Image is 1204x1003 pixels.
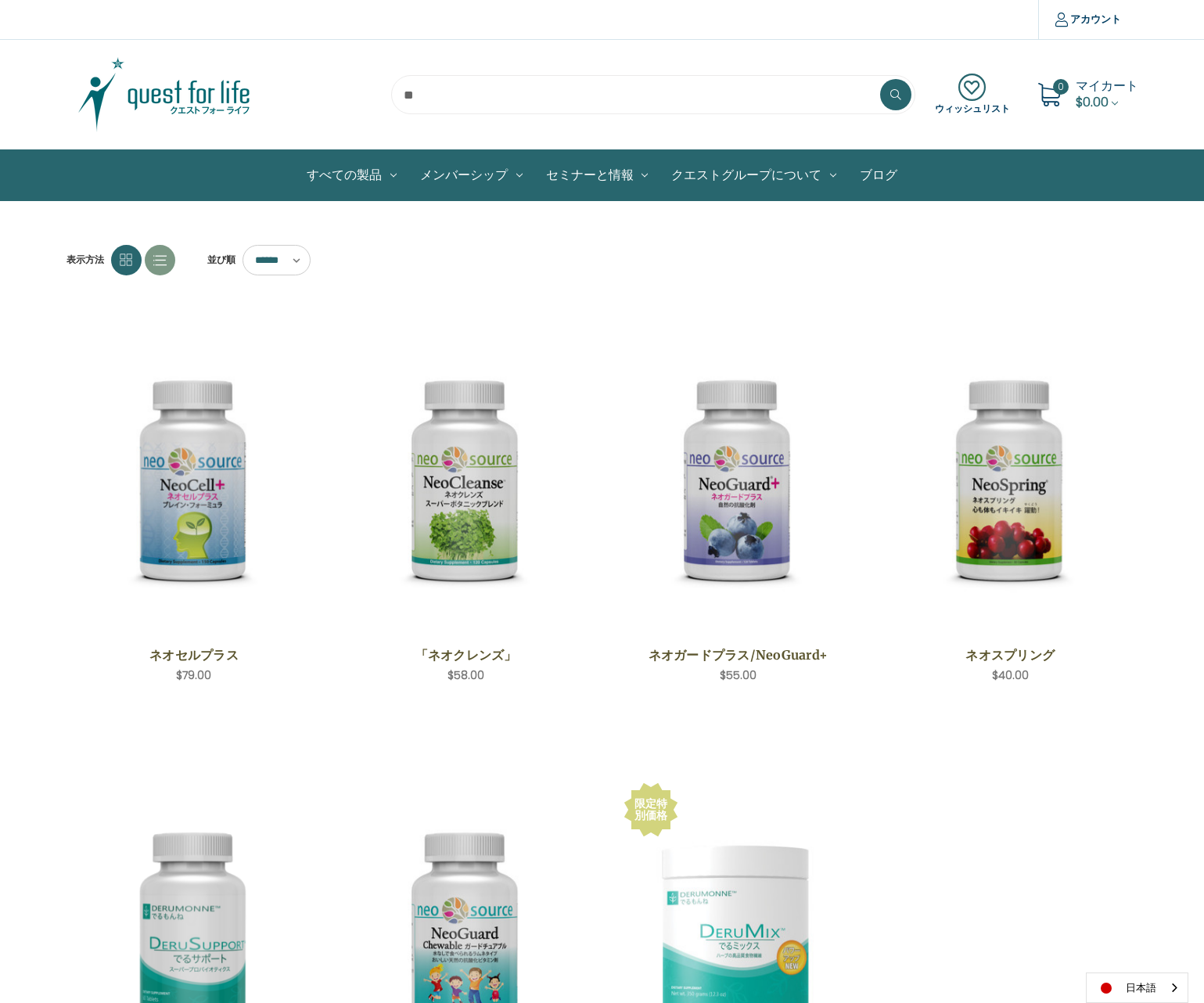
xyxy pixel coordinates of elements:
[78,329,311,635] a: NeoCell Plus,$79.00
[894,365,1127,598] img: ネオスプリング
[631,645,846,664] a: ネオガードプラス/NeoGuard+
[199,248,235,271] label: 並び順
[1086,972,1188,1003] aside: Language selected: 日本語
[1076,93,1109,111] span: $0.00
[78,365,311,598] img: ネオセルプラス
[350,329,582,635] a: NeoCleanse,$58.00
[631,798,670,821] div: 限定特別価格
[903,645,1118,664] a: ネオスプリング
[86,645,301,664] a: ネオセルプラス
[992,667,1029,683] span: $40.00
[720,667,757,683] span: $55.00
[350,365,582,598] img: 「ネオクレンズ」
[1076,77,1138,95] span: マイカート
[935,74,1010,116] a: ウィッシュリスト
[622,329,854,635] a: NeoGuard Plus,$55.00
[408,150,534,200] a: メンバーシップ
[1086,972,1188,1003] div: Language
[1053,79,1069,95] span: 0
[176,667,211,683] span: $79.00
[66,56,262,134] img: クエスト・グループ
[622,365,854,598] img: ネオガードプラス/NeoGuard+
[660,150,848,200] a: クエストグループについて
[447,667,484,683] span: $58.00
[848,150,909,200] a: ブログ
[1087,973,1188,1002] a: 日本語
[894,329,1127,635] a: NeoSpring,$40.00
[534,150,660,200] a: セミナーと情報
[295,150,408,200] a: All Products
[1076,77,1138,111] a: Cart with 0 items
[358,645,573,664] a: 「ネオクレンズ」
[66,253,104,267] span: 表示方法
